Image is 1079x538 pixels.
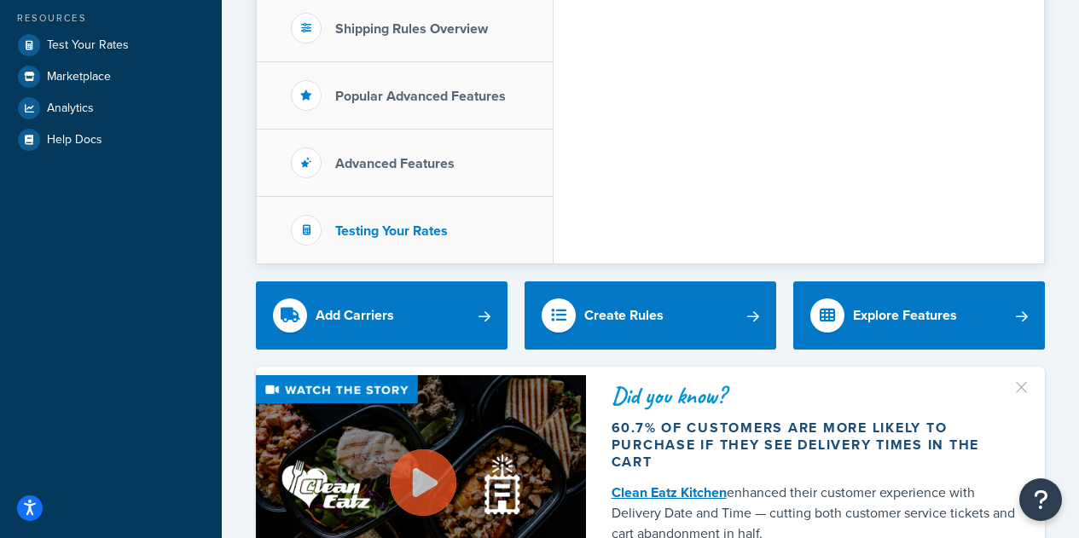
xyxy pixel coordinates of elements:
[13,124,209,155] a: Help Docs
[13,30,209,61] a: Test Your Rates
[13,61,209,92] a: Marketplace
[335,156,455,171] h3: Advanced Features
[335,89,506,104] h3: Popular Advanced Features
[612,384,1019,408] div: Did you know?
[335,223,448,239] h3: Testing Your Rates
[13,11,209,26] div: Resources
[47,38,129,53] span: Test Your Rates
[47,101,94,116] span: Analytics
[47,70,111,84] span: Marketplace
[853,304,957,327] div: Explore Features
[47,133,102,148] span: Help Docs
[612,483,727,502] a: Clean Eatz Kitchen
[612,419,1019,471] div: 60.7% of customers are more likely to purchase if they see delivery times in the cart
[584,304,664,327] div: Create Rules
[793,281,1045,350] a: Explore Features
[13,93,209,124] a: Analytics
[256,281,508,350] a: Add Carriers
[335,21,488,37] h3: Shipping Rules Overview
[316,304,394,327] div: Add Carriers
[525,281,776,350] a: Create Rules
[1019,478,1062,521] button: Open Resource Center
